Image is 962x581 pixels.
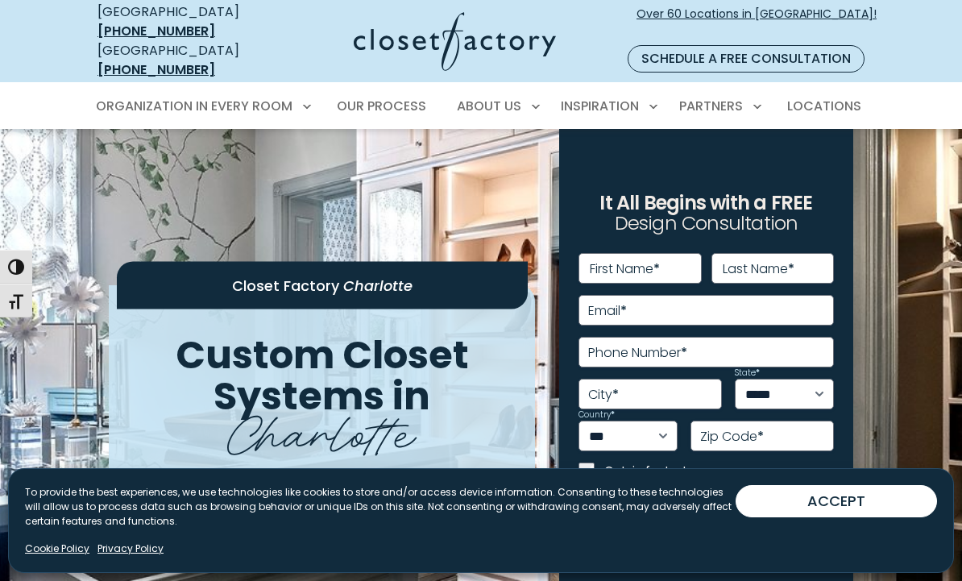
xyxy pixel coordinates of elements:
[561,97,639,115] span: Inspiration
[25,542,89,556] a: Cookie Policy
[232,275,339,295] span: Closet Factory
[97,22,215,40] a: [PHONE_NUMBER]
[343,275,413,295] span: Charlotte
[588,388,619,401] label: City
[588,305,627,317] label: Email
[176,328,469,423] span: Custom Closet Systems in
[85,84,877,129] nav: Primary Menu
[615,210,798,237] span: Design Consultation
[735,369,760,377] label: State
[700,430,764,443] label: Zip Code
[723,263,794,276] label: Last Name
[636,6,877,39] span: Over 60 Locations in [GEOGRAPHIC_DATA]!
[457,97,521,115] span: About Us
[354,12,556,71] img: Closet Factory Logo
[679,97,743,115] span: Partners
[590,263,660,276] label: First Name
[97,41,273,80] div: [GEOGRAPHIC_DATA]
[97,60,215,79] a: [PHONE_NUMBER]
[96,97,292,115] span: Organization in Every Room
[337,97,426,115] span: Our Process
[25,485,736,529] p: To provide the best experiences, we use technologies like cookies to store and/or access device i...
[599,189,812,216] span: It All Begins with a FREE
[588,347,687,359] label: Phone Number
[604,463,834,479] label: Opt-in for text messages
[97,542,164,556] a: Privacy Policy
[578,411,615,419] label: Country
[97,2,273,41] div: [GEOGRAPHIC_DATA]
[628,45,865,73] a: Schedule a Free Consultation
[787,97,861,115] span: Locations
[736,485,937,517] button: ACCEPT
[227,392,417,466] span: Charlotte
